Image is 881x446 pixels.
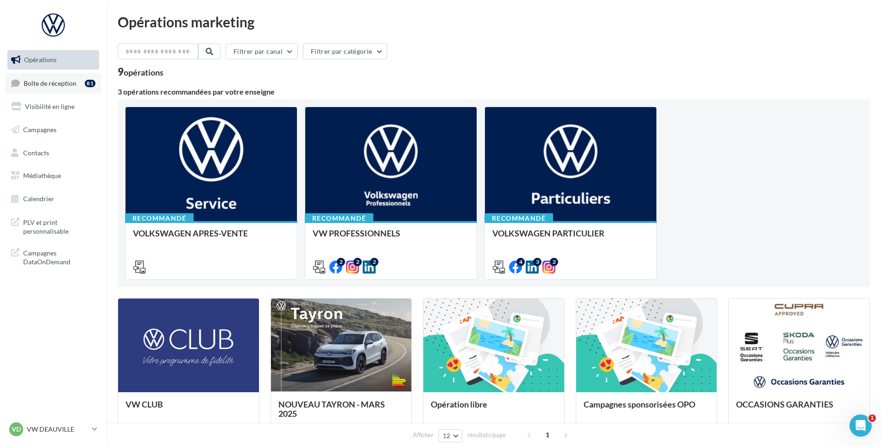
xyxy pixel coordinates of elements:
span: Visibilité en ligne [25,102,75,110]
a: Campagnes [6,120,101,140]
span: VOLKSWAGEN PARTICULIER [492,228,604,238]
span: VW PROFESSIONNELS [313,228,400,238]
p: VW DEAUVILLE [27,425,88,434]
span: Boîte de réception [24,79,76,87]
a: Campagnes DataOnDemand [6,243,101,270]
a: PLV et print personnalisable [6,212,101,240]
div: 2 [353,258,362,266]
div: Recommandé [125,213,194,223]
div: 9 [118,67,164,77]
iframe: Intercom live chat [850,414,872,437]
span: VOLKSWAGEN APRES-VENTE [133,228,248,238]
span: Contacts [23,148,49,156]
span: 1 [868,414,876,422]
span: résultats/page [467,431,506,440]
a: Calendrier [6,189,101,209]
span: Opération libre [431,399,487,409]
span: Médiathèque [23,172,61,179]
span: Campagnes sponsorisées OPO [584,399,695,409]
a: Boîte de réception81 [6,73,101,93]
div: Opérations marketing [118,15,870,29]
a: Opérations [6,50,101,70]
span: VW CLUB [126,399,163,409]
div: 3 opérations recommandées par votre enseigne [118,88,870,96]
span: Campagnes DataOnDemand [23,247,95,267]
span: Calendrier [23,195,54,203]
div: Recommandé [485,213,553,223]
a: Contacts [6,143,101,163]
button: Filtrer par catégorie [303,44,387,59]
a: Médiathèque [6,166,101,185]
span: OCCASIONS GARANTIES [736,399,833,409]
div: 3 [533,258,541,266]
button: Filtrer par canal [226,44,298,59]
span: 12 [443,432,451,440]
div: 2 [337,258,345,266]
button: 12 [439,429,462,442]
div: opérations [124,68,164,76]
span: 1 [540,427,555,442]
div: 2 [550,258,558,266]
div: 81 [85,80,95,87]
div: 4 [516,258,525,266]
div: 2 [370,258,378,266]
span: PLV et print personnalisable [23,216,95,236]
span: NOUVEAU TAYRON - MARS 2025 [278,399,385,419]
a: Visibilité en ligne [6,97,101,116]
a: VD VW DEAUVILLE [7,421,99,438]
div: Recommandé [305,213,373,223]
span: Campagnes [23,126,57,134]
span: Opérations [24,56,57,64]
span: VD [12,425,21,434]
span: Afficher [413,431,434,440]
